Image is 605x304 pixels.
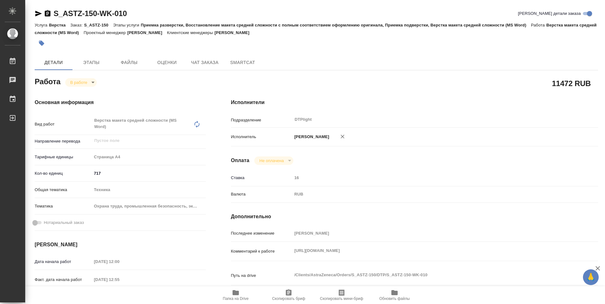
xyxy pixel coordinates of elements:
p: S_ASTZ-150 [84,23,113,27]
h4: Дополнительно [231,213,598,220]
button: Скопировать ссылку [44,10,51,17]
div: Страница А4 [92,152,206,162]
h2: 11472 RUB [552,78,591,89]
h4: Основная информация [35,99,206,106]
p: [PERSON_NAME] [127,30,167,35]
input: Пустое поле [292,229,568,238]
div: В работе [65,78,97,87]
p: Факт. дата начала работ [35,277,92,283]
p: Работа [531,23,546,27]
span: Скопировать бриф [272,296,305,301]
span: Детали [38,59,69,67]
button: Обновить файлы [368,286,421,304]
p: Подразделение [231,117,292,123]
p: Кол-во единиц [35,170,92,177]
button: Добавить тэг [35,36,49,50]
input: Пустое поле [92,275,147,284]
input: Пустое поле [94,137,191,144]
p: Ставка [231,175,292,181]
button: Скопировать ссылку для ЯМессенджера [35,10,42,17]
a: S_ASTZ-150-WK-010 [54,9,127,18]
p: [PERSON_NAME] [215,30,254,35]
span: Чат заказа [190,59,220,67]
button: Скопировать бриф [262,286,315,304]
button: 🙏 [583,269,599,285]
span: [PERSON_NAME] детали заказа [518,10,581,17]
h4: Исполнители [231,99,598,106]
p: Приемка разверстки, Восстановление макета средней сложности с полным соответствием оформлению ори... [141,23,531,27]
textarea: /Clients/AstraZeneca/Orders/S_ASTZ-150/DTP/S_ASTZ-150-WK-010 [292,270,568,280]
p: Клиентские менеджеры [167,30,215,35]
p: Заказ: [70,23,84,27]
h4: Оплата [231,157,250,164]
p: Тарифные единицы [35,154,92,160]
input: Пустое поле [292,173,568,182]
input: Пустое поле [92,257,147,266]
p: Тематика [35,203,92,209]
span: SmartCat [228,59,258,67]
button: Не оплачена [257,158,285,163]
div: Охрана труда, промышленная безопасность, экология и стандартизация [92,201,206,212]
p: Проектный менеджер [84,30,127,35]
span: Нотариальный заказ [44,219,84,226]
button: Папка на Drive [209,286,262,304]
span: Этапы [76,59,107,67]
p: Дата начала работ [35,259,92,265]
span: Файлы [114,59,144,67]
div: RUB [292,189,568,200]
p: Последнее изменение [231,230,292,237]
span: Оценки [152,59,182,67]
input: ✎ Введи что-нибудь [92,169,206,178]
p: Исполнитель [231,134,292,140]
p: Валюта [231,191,292,197]
textarea: [URL][DOMAIN_NAME] [292,245,568,256]
p: Вид работ [35,121,92,127]
span: Скопировать мини-бриф [320,296,363,301]
h2: Работа [35,75,60,87]
p: Общая тематика [35,187,92,193]
div: Техника [92,184,206,195]
button: В работе [68,80,89,85]
p: [PERSON_NAME] [292,134,329,140]
p: Комментарий к работе [231,248,292,254]
button: Удалить исполнителя [336,130,349,143]
div: В работе [254,156,293,165]
span: Папка на Drive [223,296,249,301]
p: Услуга [35,23,49,27]
h4: [PERSON_NAME] [35,241,206,248]
p: Верстка [49,23,70,27]
button: Скопировать мини-бриф [315,286,368,304]
span: 🙏 [585,271,596,284]
span: Обновить файлы [379,296,410,301]
p: Направление перевода [35,138,92,144]
p: Этапы услуги [113,23,141,27]
p: Путь на drive [231,272,292,279]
